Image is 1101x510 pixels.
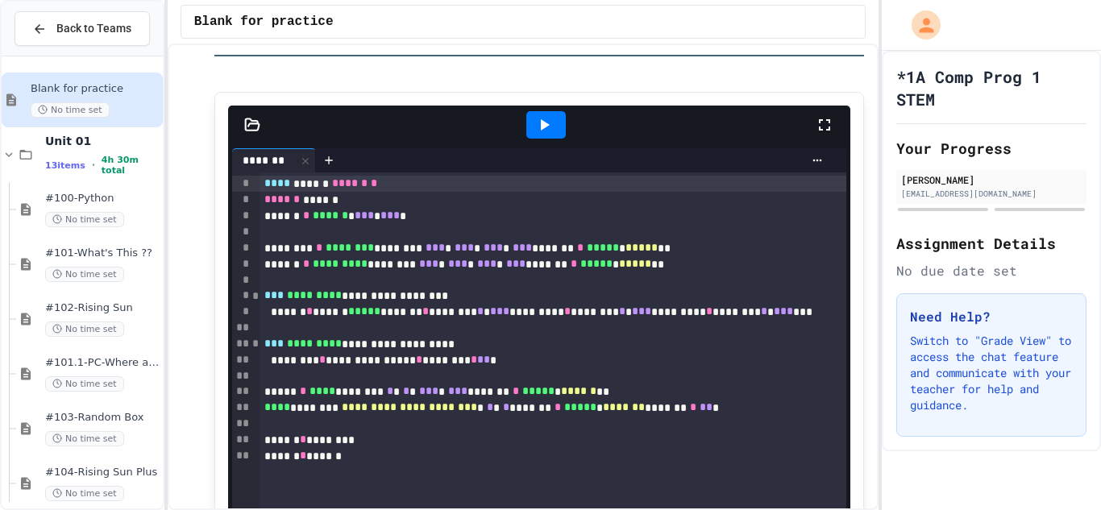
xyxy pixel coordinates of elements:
div: My Account [895,6,945,44]
h1: *1A Comp Prog 1 STEM [896,65,1086,110]
span: #104-Rising Sun Plus [45,466,160,479]
span: No time set [45,431,124,446]
div: [PERSON_NAME] [901,172,1082,187]
span: Blank for practice [31,82,160,96]
span: Back to Teams [56,20,131,37]
span: #101.1-PC-Where am I? [45,356,160,370]
span: #101-What's This ?? [45,247,160,260]
span: • [92,159,95,172]
span: No time set [45,321,124,337]
p: Switch to "Grade View" to access the chat feature and communicate with your teacher for help and ... [910,333,1073,413]
span: 4h 30m total [102,155,160,176]
span: No time set [45,267,124,282]
div: No due date set [896,261,1086,280]
div: [EMAIL_ADDRESS][DOMAIN_NAME] [901,188,1082,200]
span: No time set [45,486,124,501]
h2: Assignment Details [896,232,1086,255]
span: #103-Random Box [45,411,160,425]
button: Back to Teams [15,11,150,46]
span: #100-Python [45,192,160,205]
span: #102-Rising Sun [45,301,160,315]
span: Unit 01 [45,134,160,148]
span: Blank for practice [194,12,334,31]
h3: Need Help? [910,307,1073,326]
span: 13 items [45,160,85,171]
span: No time set [45,212,124,227]
span: No time set [31,102,110,118]
span: No time set [45,376,124,392]
h2: Your Progress [896,137,1086,160]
